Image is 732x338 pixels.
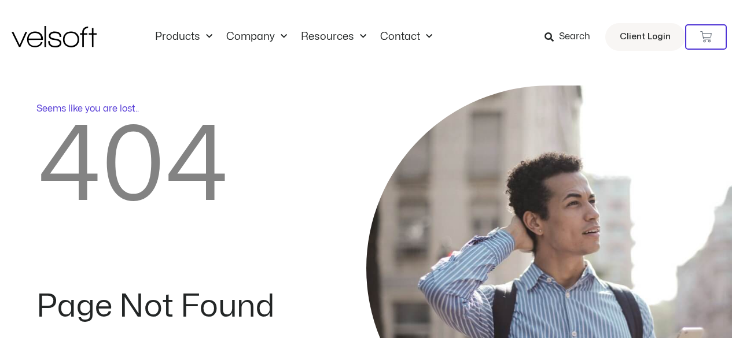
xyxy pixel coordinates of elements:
[620,29,671,44] span: Client Login
[373,31,439,43] a: ContactMenu Toggle
[36,291,329,322] h2: Page Not Found
[12,26,97,47] img: Velsoft Training Materials
[559,29,590,44] span: Search
[148,31,439,43] nav: Menu
[36,102,329,116] p: Seems like you are lost..
[545,27,598,47] a: Search
[219,31,294,43] a: CompanyMenu Toggle
[36,116,329,219] h2: 404
[294,31,373,43] a: ResourcesMenu Toggle
[605,23,685,51] a: Client Login
[148,31,219,43] a: ProductsMenu Toggle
